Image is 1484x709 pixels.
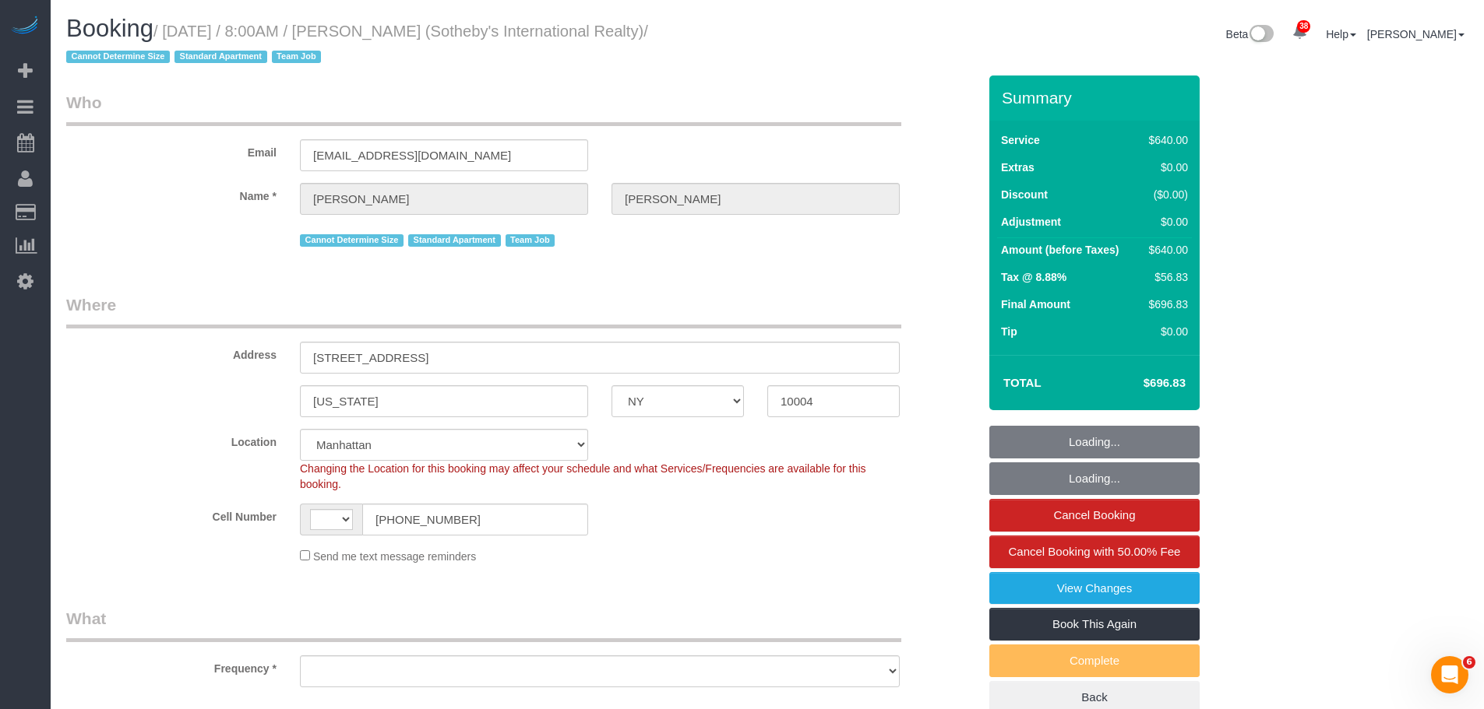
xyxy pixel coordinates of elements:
[1143,132,1188,148] div: $640.00
[1285,16,1315,50] a: 38
[55,342,288,363] label: Address
[1143,160,1188,175] div: $0.00
[506,234,555,247] span: Team Job
[1097,377,1186,390] h4: $696.83
[1001,187,1048,202] label: Discount
[9,16,41,37] img: Automaid Logo
[1001,214,1061,230] label: Adjustment
[55,504,288,525] label: Cell Number
[1143,214,1188,230] div: $0.00
[300,462,866,490] span: Changing the Location for this booking may affect your schedule and what Services/Frequencies are...
[1367,28,1465,40] a: [PERSON_NAME]
[767,385,900,417] input: Zip Code
[1001,324,1017,339] label: Tip
[300,139,588,171] input: Email
[1326,28,1356,40] a: Help
[66,51,170,63] span: Cannot Determine Size
[55,183,288,204] label: Name *
[55,429,288,450] label: Location
[989,499,1200,532] a: Cancel Booking
[362,504,588,535] input: Cell Number
[300,234,404,247] span: Cannot Determine Size
[300,385,588,417] input: City
[313,550,476,563] span: Send me text message reminders
[408,234,501,247] span: Standard Apartment
[1009,545,1181,558] span: Cancel Booking with 50.00% Fee
[1143,242,1188,258] div: $640.00
[1003,376,1042,389] strong: Total
[1431,656,1468,693] iframe: Intercom live chat
[1143,297,1188,312] div: $696.83
[989,535,1200,568] a: Cancel Booking with 50.00% Fee
[66,15,153,42] span: Booking
[66,23,648,66] small: / [DATE] / 8:00AM / [PERSON_NAME] (Sotheby's International Realty)
[1002,89,1192,107] h3: Summary
[66,293,901,328] legend: Where
[989,572,1200,605] a: View Changes
[66,91,901,126] legend: Who
[989,608,1200,641] a: Book This Again
[1001,269,1066,285] label: Tax @ 8.88%
[55,655,288,676] label: Frequency *
[55,139,288,160] label: Email
[1001,297,1070,312] label: Final Amount
[1248,25,1274,45] img: New interface
[66,23,648,66] span: /
[66,607,901,642] legend: What
[272,51,322,63] span: Team Job
[1143,187,1188,202] div: ($0.00)
[1297,20,1310,33] span: 38
[1001,160,1035,175] label: Extras
[1143,269,1188,285] div: $56.83
[1001,132,1040,148] label: Service
[1143,324,1188,339] div: $0.00
[612,183,900,215] input: Last Name
[1001,242,1119,258] label: Amount (before Taxes)
[1226,28,1274,40] a: Beta
[300,183,588,215] input: First Name
[1463,656,1475,669] span: 6
[174,51,267,63] span: Standard Apartment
